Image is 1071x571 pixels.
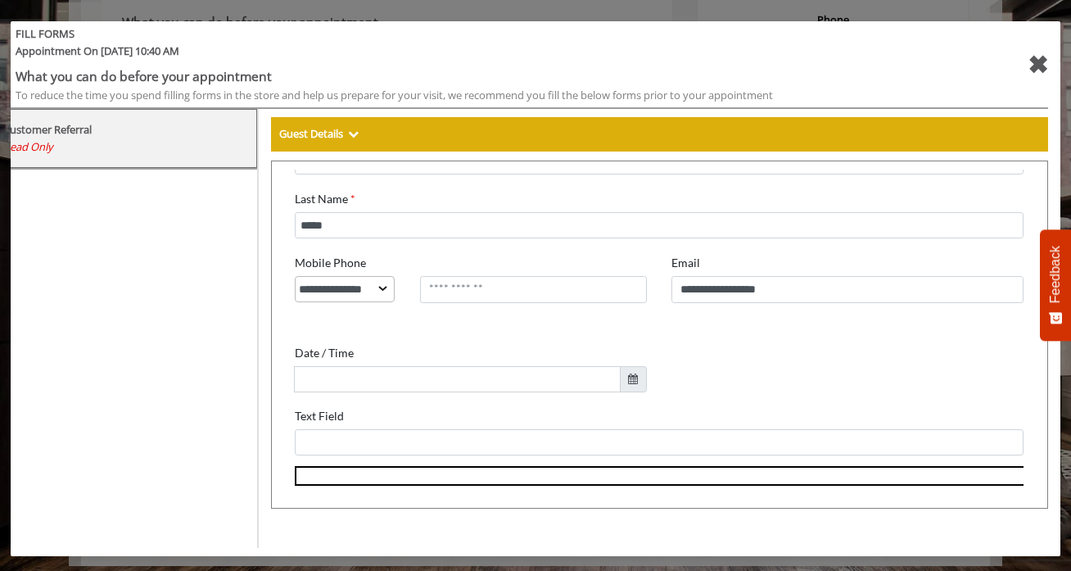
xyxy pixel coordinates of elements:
[279,126,343,141] b: Guest Details
[3,43,959,66] span: Appointment On [DATE] 10:40 AM
[3,25,959,43] b: FILL FORMS
[271,117,1048,152] div: Guest Details Show
[348,126,359,141] span: Show
[271,161,1048,509] iframe: formsViewWeb
[16,87,947,104] div: To reduce the time you spend filling forms in the store and help us prepare for your visit, we re...
[3,139,53,154] span: Read Only
[3,122,92,137] b: Customer Referral
[16,67,272,85] b: What you can do before your appointment
[1028,45,1048,84] div: close forms
[1048,246,1063,303] span: Feedback
[1040,229,1071,341] button: Feedback - Show survey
